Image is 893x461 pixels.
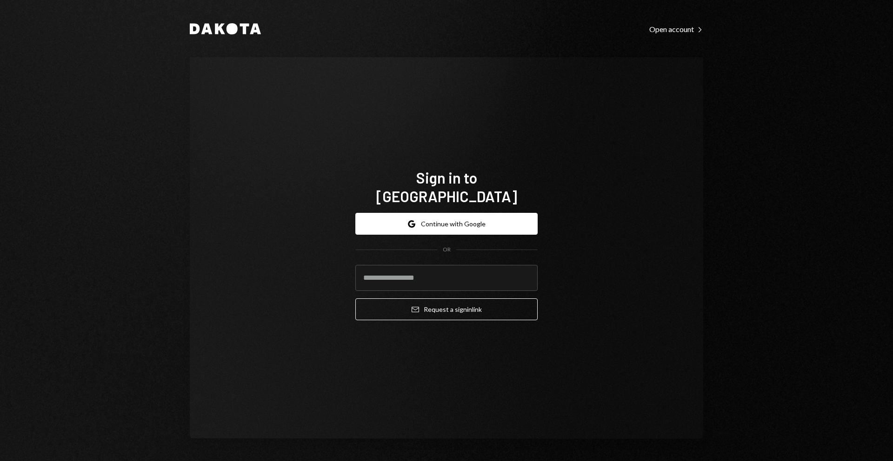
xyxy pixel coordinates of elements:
div: OR [443,246,451,254]
button: Request a signinlink [355,298,538,320]
div: Open account [649,25,703,34]
a: Open account [649,24,703,34]
button: Continue with Google [355,213,538,235]
h1: Sign in to [GEOGRAPHIC_DATA] [355,168,538,205]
